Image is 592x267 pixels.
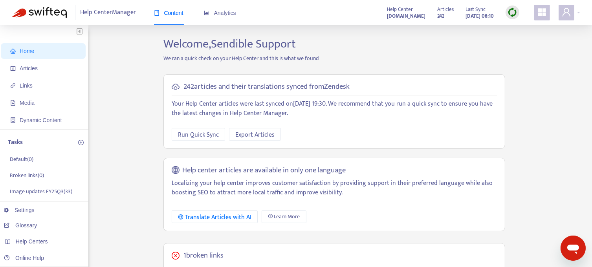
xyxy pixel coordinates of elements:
[437,12,444,20] strong: 242
[183,166,346,175] h5: Help center articles are available in only one language
[10,155,33,163] p: Default ( 0 )
[20,82,33,89] span: Links
[229,128,281,141] button: Export Articles
[4,222,37,229] a: Glossary
[20,65,38,71] span: Articles
[172,166,180,175] span: global
[274,212,300,221] span: Learn More
[81,5,136,20] span: Help Center Manager
[163,34,296,54] span: Welcome, Sendible Support
[172,99,497,118] p: Your Help Center articles were last synced on [DATE] 19:30 . We recommend that you run a quick sy...
[562,7,571,17] span: user
[10,100,16,106] span: file-image
[12,7,67,18] img: Swifteq
[262,210,306,223] a: Learn More
[172,179,497,198] p: Localizing your help center improves customer satisfaction by providing support in their preferre...
[4,207,35,213] a: Settings
[178,130,219,140] span: Run Quick Sync
[183,251,224,260] h5: 1 broken links
[387,5,413,14] span: Help Center
[158,54,511,62] p: We ran a quick check on your Help Center and this is what we found
[10,187,72,196] p: Image updates FY25Q3 ( 33 )
[8,138,23,147] p: Tasks
[466,12,494,20] strong: [DATE] 08:10
[204,10,209,16] span: area-chart
[466,5,486,14] span: Last Sync
[387,11,425,20] a: [DOMAIN_NAME]
[235,130,275,140] span: Export Articles
[172,128,225,141] button: Run Quick Sync
[10,171,44,179] p: Broken links ( 0 )
[172,252,180,260] span: close-circle
[10,48,16,54] span: home
[20,48,34,54] span: Home
[437,5,454,14] span: Articles
[10,66,16,71] span: account-book
[537,7,547,17] span: appstore
[154,10,183,16] span: Content
[4,255,44,261] a: Online Help
[154,10,159,16] span: book
[172,210,258,223] button: Translate Articles with AI
[20,100,35,106] span: Media
[10,83,16,88] span: link
[10,117,16,123] span: container
[178,212,251,222] div: Translate Articles with AI
[204,10,236,16] span: Analytics
[172,83,180,91] span: cloud-sync
[387,12,425,20] strong: [DOMAIN_NAME]
[16,238,48,245] span: Help Centers
[183,82,350,91] h5: 242 articles and their translations synced from Zendesk
[20,117,62,123] span: Dynamic Content
[78,140,84,145] span: plus-circle
[561,236,586,261] iframe: Button to launch messaging window
[508,7,517,17] img: sync.dc5367851b00ba804db3.png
